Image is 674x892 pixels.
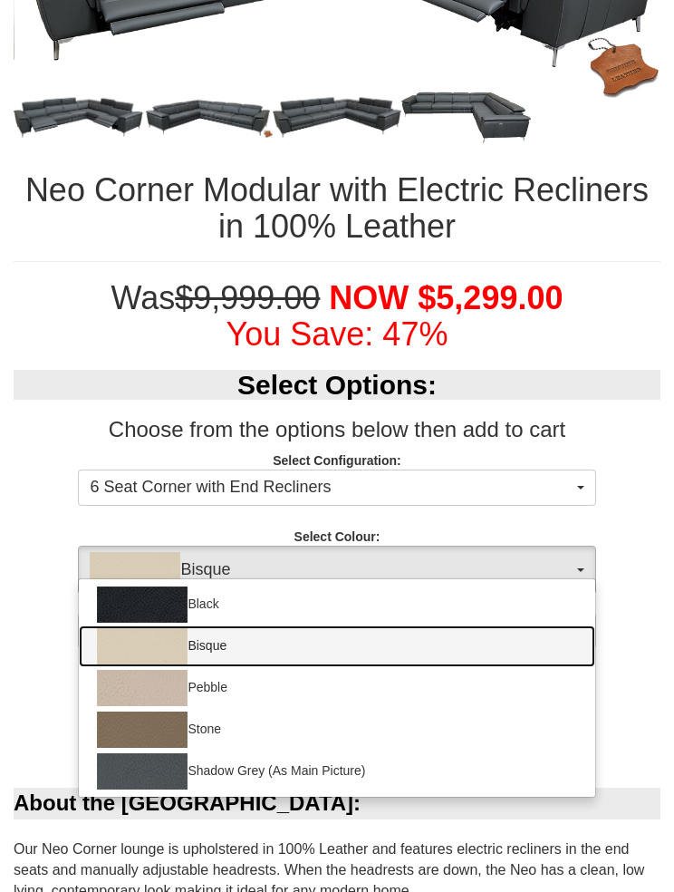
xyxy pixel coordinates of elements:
a: Pebble [79,667,594,709]
a: Shadow Grey (As Main Picture) [79,751,594,792]
img: Black [97,587,188,623]
img: Bisque [97,628,188,664]
img: Shadow Grey (As Main Picture) [97,753,188,790]
img: Stone [97,712,188,748]
a: Stone [79,709,594,751]
a: Bisque [79,625,594,667]
img: Pebble [97,670,188,706]
a: Black [79,584,594,625]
